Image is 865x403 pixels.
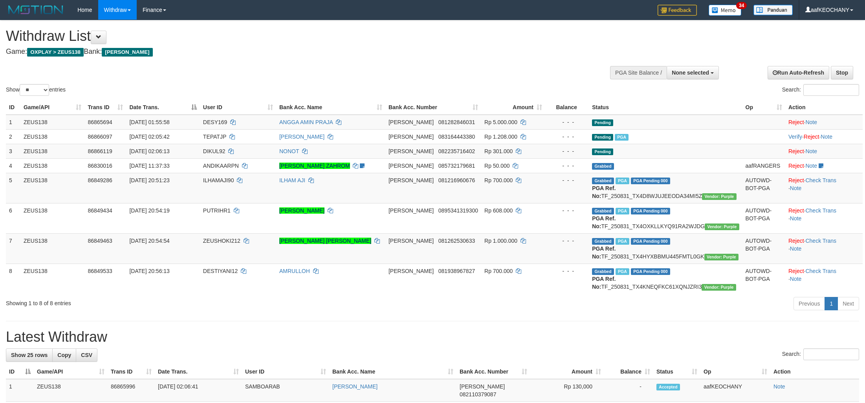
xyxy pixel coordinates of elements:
span: PUTRIHR1 [203,207,231,214]
td: AUTOWD-BOT-PGA [742,233,785,264]
a: AMRULLOH [279,268,310,274]
a: [PERSON_NAME] [332,383,378,390]
span: [DATE] 20:54:19 [129,207,169,214]
th: Op: activate to sort column ascending [700,365,770,379]
a: Reject [788,163,804,169]
img: panduan.png [753,5,793,15]
a: Reject [788,119,804,125]
span: [DATE] 20:51:23 [129,177,169,183]
span: Rp 700.000 [484,177,513,183]
th: Game/API: activate to sort column ascending [20,100,84,115]
a: Note [821,134,832,140]
span: [PERSON_NAME] [102,48,152,57]
td: 8 [6,264,20,294]
th: Bank Acc. Number: activate to sort column ascending [456,365,530,379]
td: ZEUS138 [20,129,84,144]
span: DESTIYANI12 [203,268,238,274]
div: - - - [548,118,586,126]
th: Trans ID: activate to sort column ascending [84,100,126,115]
a: [PERSON_NAME] [279,134,324,140]
a: ILHAM AJI [279,177,305,183]
span: Show 25 rows [11,352,48,358]
span: Rp 50.000 [484,163,510,169]
span: Vendor URL: https://trx4.1velocity.biz [705,223,739,230]
td: TF_250831_TX4KNEQFKC61XQNJZRI3 [589,264,742,294]
h1: Latest Withdraw [6,329,859,345]
th: ID [6,100,20,115]
td: ZEUS138 [20,173,84,203]
a: Reject [788,207,804,214]
label: Show entries [6,84,66,96]
span: [PERSON_NAME] [460,383,505,390]
td: ZEUS138 [20,264,84,294]
span: 86866097 [88,134,112,140]
a: 1 [825,297,838,310]
span: PGA Pending [631,238,670,245]
input: Search: [803,84,859,96]
span: 86849286 [88,177,112,183]
a: Run Auto-Refresh [768,66,829,79]
td: · · [785,233,863,264]
span: [PERSON_NAME] [389,177,434,183]
td: Rp 130,000 [530,379,604,402]
th: Date Trans.: activate to sort column descending [126,100,200,115]
span: Copy 081262530633 to clipboard [438,238,475,244]
span: Marked by aafRornrotha [616,238,629,245]
b: PGA Ref. No: [592,276,616,290]
a: Reject [788,238,804,244]
span: Grabbed [592,268,614,275]
h1: Withdraw List [6,28,569,44]
span: Marked by aafchomsokheang [615,134,629,141]
span: Pending [592,148,613,155]
td: TF_250831_TX4HYXBBMU445FMTL0GK [589,233,742,264]
td: ZEUS138 [20,158,84,173]
span: 86849434 [88,207,112,214]
td: TF_250831_TX4OXKLLKYQ91RA2WJDG [589,203,742,233]
td: AUTOWD-BOT-PGA [742,264,785,294]
td: AUTOWD-BOT-PGA [742,173,785,203]
label: Search: [782,84,859,96]
div: - - - [548,162,586,170]
span: 86849533 [88,268,112,274]
a: Stop [831,66,853,79]
span: OXPLAY > ZEUS138 [27,48,84,57]
div: - - - [548,207,586,214]
span: [PERSON_NAME] [389,163,434,169]
th: Bank Acc. Name: activate to sort column ascending [329,365,456,379]
span: [PERSON_NAME] [389,134,434,140]
th: Balance [545,100,589,115]
span: Rp 608.000 [484,207,513,214]
td: 5 [6,173,20,203]
div: - - - [548,267,586,275]
a: Reject [788,268,804,274]
span: 86865694 [88,119,112,125]
span: PGA Pending [631,268,670,275]
button: None selected [667,66,719,79]
h4: Game: Bank: [6,48,569,56]
th: Amount: activate to sort column ascending [530,365,604,379]
span: Copy 081938967827 to clipboard [438,268,475,274]
span: Rp 700.000 [484,268,513,274]
th: User ID: activate to sort column ascending [242,365,329,379]
span: 86866119 [88,148,112,154]
th: Status: activate to sort column ascending [653,365,700,379]
b: PGA Ref. No: [592,245,616,260]
td: 2 [6,129,20,144]
span: Rp 301.000 [484,148,513,154]
span: Pending [592,134,613,141]
td: aafKEOCHANY [700,379,770,402]
th: Bank Acc. Name: activate to sort column ascending [276,100,385,115]
a: Check Trans [805,238,836,244]
span: Rp 1.208.000 [484,134,517,140]
img: Feedback.jpg [658,5,697,16]
span: Pending [592,119,613,126]
span: Marked by aafRornrotha [616,178,629,184]
td: 1 [6,379,34,402]
span: [PERSON_NAME] [389,119,434,125]
th: Action [785,100,863,115]
span: Rp 1.000.000 [484,238,517,244]
img: MOTION_logo.png [6,4,66,16]
span: 34 [736,2,747,9]
td: 3 [6,144,20,158]
td: · [785,158,863,173]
